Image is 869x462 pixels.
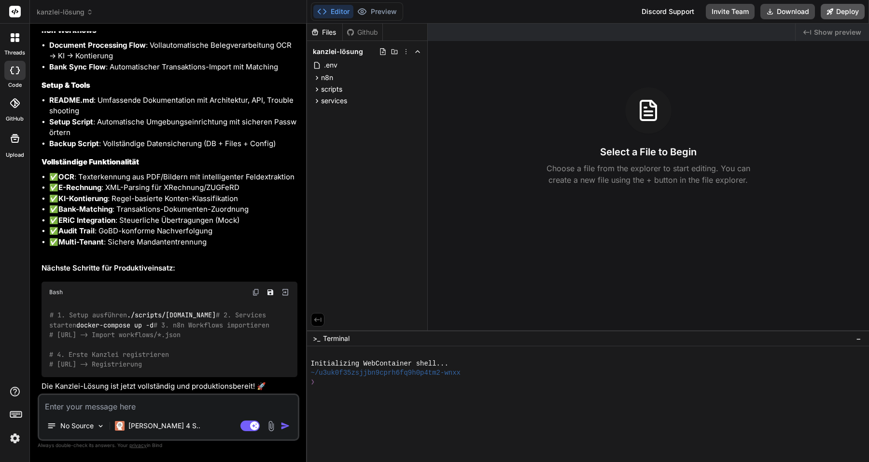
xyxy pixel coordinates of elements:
[49,350,169,359] span: # 4. Erste Kanzlei registrieren
[49,117,93,126] strong: Setup Script
[58,172,74,181] strong: OCR
[313,47,363,56] span: kanzlei-lösung
[6,115,24,123] label: GitHub
[37,7,93,17] span: kanzlei-lösung
[4,49,25,57] label: threads
[49,41,146,50] strong: Document Processing Flow
[49,330,181,339] span: # [URL] -> Import workflows/*.json
[252,288,260,296] img: copy
[154,321,269,329] span: # 3. n8n Workflows importieren
[58,183,101,192] strong: E-Rechnung
[49,62,297,73] li: : Automatischer Transaktions-Import mit Matching
[58,216,115,225] strong: ERiC Integration
[264,285,277,299] button: Save file
[49,193,297,204] li: ✅ : Regel-basierte Konten-Klassifikation
[42,157,139,166] strong: Vollständige Funktionalität
[311,359,449,368] span: Initializing WebContainer shell...
[49,215,297,226] li: ✅ : Steuerliche Übertragungen (Mock)
[38,441,299,450] p: Always double-check its answers. Your in Bind
[6,151,24,159] label: Upload
[760,4,815,19] button: Download
[281,288,290,297] img: Open in Browser
[311,378,315,387] span: ❯
[313,334,320,343] span: >_
[706,4,755,19] button: Invite Team
[49,237,297,248] li: ✅ : Sichere Mandantentrennung
[313,5,353,18] button: Editor
[58,237,104,246] strong: Multi-Tenant
[321,84,342,94] span: scripts
[49,117,297,138] li: : Automatische Umgebungseinrichtung mit sicheren Passwörtern
[42,81,90,90] strong: Setup & Tools
[7,430,23,447] img: settings
[115,421,125,431] img: Claude 4 Sonnet
[58,194,108,203] strong: KI-Kontierung
[854,331,863,346] button: −
[129,442,147,448] span: privacy
[49,182,297,193] li: ✅ : XML-Parsing für XRechnung/ZUGFeRD
[49,360,142,368] span: # [URL] -> Registrierung
[49,226,297,237] li: ✅ : GoBD-konforme Nachverfolgung
[49,204,297,215] li: ✅ : Transaktions-Dokumenten-Zuordnung
[49,138,297,149] li: : Vollständige Datensicherung (DB + Files + Config)
[49,40,297,62] li: : Vollautomatische Belegverarbeitung OCR → KI → Kontierung
[8,81,22,89] label: code
[321,73,333,82] span: n8n
[97,422,105,430] img: Pick Models
[353,5,401,18] button: Preview
[600,145,697,159] h3: Select a File to Begin
[60,421,94,431] p: No Source
[50,311,127,320] span: # 1. Setup ausführen
[266,421,277,432] img: attachment
[323,334,350,343] span: Terminal
[128,421,200,431] p: [PERSON_NAME] 4 S..
[323,59,338,71] span: .env
[280,421,290,431] img: icon
[42,263,297,274] h2: Nächste Schritte für Produktiveinsatz:
[58,226,95,235] strong: Audit Trail
[42,381,297,392] p: Die Kanzlei-Lösung ist jetzt vollständig und produktionsbereit! 🚀
[321,96,347,106] span: services
[49,311,270,329] span: # 2. Services starten
[49,310,270,369] code: ./scripts/[DOMAIN_NAME] docker-compose up -d
[307,27,342,37] div: Files
[540,163,757,186] p: Choose a file from the explorer to start editing. You can create a new file using the + button in...
[636,4,700,19] div: Discord Support
[311,368,461,378] span: ~/u3uk0f35zsjjbn9cprh6fq9h0p4tm2-wnxx
[49,95,94,105] strong: README.md
[49,139,99,148] strong: Backup Script
[49,288,63,296] span: Bash
[821,4,865,19] button: Deploy
[814,27,861,37] span: Show preview
[49,172,297,183] li: ✅ : Texterkennung aus PDF/Bildern mit intelligenter Feldextraktion
[49,95,297,117] li: : Umfassende Dokumentation mit Architektur, API, Troubleshooting
[343,27,382,37] div: Github
[856,334,861,343] span: −
[58,204,112,214] strong: Bank-Matching
[49,62,106,71] strong: Bank Sync Flow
